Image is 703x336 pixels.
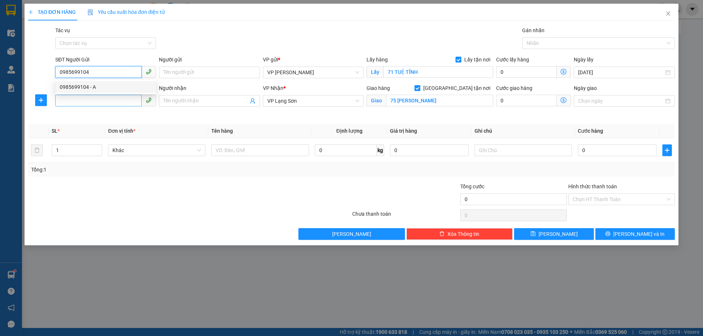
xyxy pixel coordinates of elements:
span: VP Minh Khai [267,67,359,78]
span: delete [439,231,445,237]
span: Tên hàng [211,128,233,134]
div: 0985699104 - A [60,83,152,91]
input: VD: Bàn, Ghế [211,144,309,156]
span: plus [28,10,33,15]
span: plus [663,147,672,153]
button: delete [31,144,43,156]
label: Hình thức thanh toán [568,184,617,189]
input: Cước giao hàng [496,95,557,106]
div: Người gửi [159,56,260,64]
span: Lấy tận nơi [461,56,493,64]
button: Close [658,4,678,24]
span: [PERSON_NAME] [539,230,578,238]
span: [PERSON_NAME] và In [613,230,665,238]
span: Định lượng [336,128,362,134]
div: SĐT Người Gửi [55,56,156,64]
span: dollar-circle [561,97,566,103]
span: Lấy [367,66,383,78]
button: plus [662,144,672,156]
input: Ngày giao [578,97,663,105]
span: Xóa Thông tin [447,230,479,238]
button: save[PERSON_NAME] [514,228,594,240]
span: TẠO ĐƠN HÀNG [28,9,76,15]
span: Đơn vị tính [108,128,135,134]
label: Gán nhãn [522,27,544,33]
input: 0 [390,144,469,156]
div: VP gửi [263,56,364,64]
button: deleteXóa Thông tin [406,228,513,240]
span: Giao [367,95,386,106]
span: [PERSON_NAME] [332,230,371,238]
input: Ghi Chú [475,144,572,156]
span: Cước hàng [578,128,603,134]
span: dollar-circle [561,69,566,75]
span: SL [52,128,57,134]
input: Lấy tận nơi [383,66,493,78]
button: plus [35,94,47,106]
label: Ngày giao [574,85,597,91]
span: printer [605,231,610,237]
div: 0985699104 - A [55,81,156,93]
span: [GEOGRAPHIC_DATA] tận nơi [420,84,493,92]
input: Ngày lấy [578,68,663,76]
label: Ngày lấy [574,57,594,63]
span: phone [146,97,152,103]
input: Cước lấy hàng [496,66,557,78]
span: phone [146,69,152,75]
div: Tổng: 1 [31,166,271,174]
label: Tác vụ [55,27,70,33]
span: Giá trị hàng [390,128,417,134]
div: Chưa thanh toán [351,210,460,223]
th: Ghi chú [472,124,575,138]
button: [PERSON_NAME] [298,228,405,240]
span: Lấy hàng [367,57,388,63]
input: Giao tận nơi [386,95,493,106]
span: VP Lạng Sơn [267,95,359,106]
span: kg [377,144,384,156]
span: save [531,231,536,237]
span: close [665,11,671,16]
img: icon [88,10,93,15]
span: Tổng cước [460,184,484,189]
label: Cước giao hàng [496,85,532,91]
span: plus [36,97,47,103]
span: VP Nhận [263,85,283,91]
span: Yêu cầu xuất hóa đơn điện tử [88,9,165,15]
label: Cước lấy hàng [496,57,529,63]
span: user-add [250,98,256,104]
div: Người nhận [159,84,260,92]
span: Giao hàng [367,85,390,91]
button: printer[PERSON_NAME] và In [595,228,675,240]
span: Khác [112,145,201,156]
